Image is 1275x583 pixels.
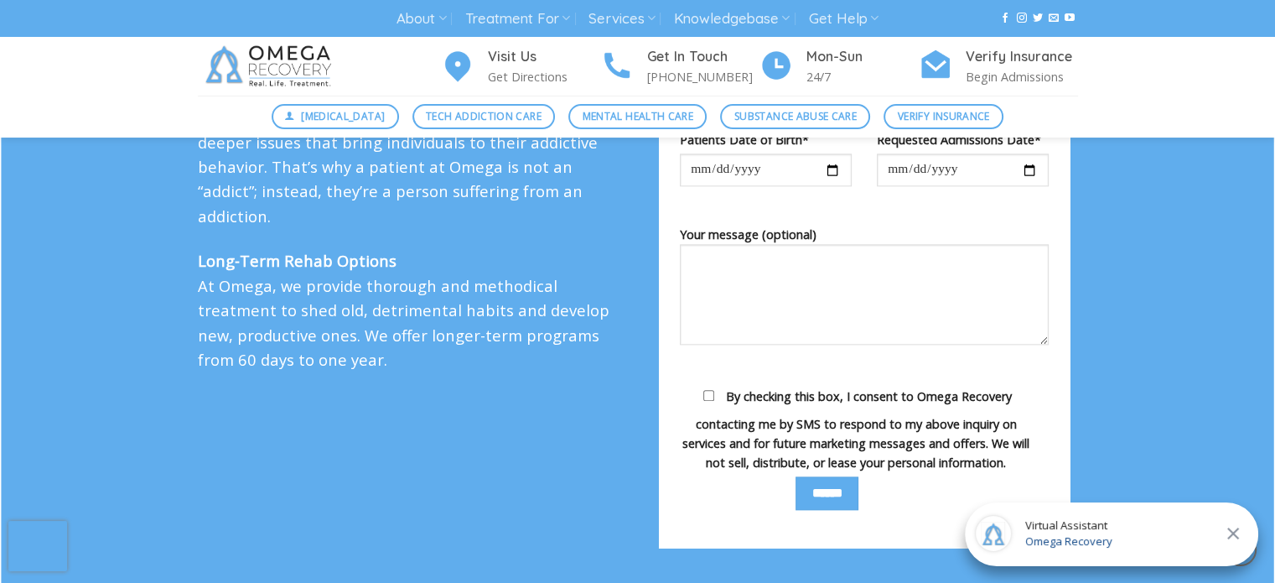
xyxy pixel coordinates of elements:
[966,67,1078,86] p: Begin Admissions
[647,46,759,68] h4: Get In Touch
[600,46,759,87] a: Get In Touch [PHONE_NUMBER]
[1016,13,1026,24] a: Follow on Instagram
[1049,13,1059,24] a: Send us an email
[488,67,600,86] p: Get Directions
[919,46,1078,87] a: Verify Insurance Begin Admissions
[703,390,714,401] input: By checking this box, I consent to Omega Recovery contacting me by SMS to respond to my above inq...
[488,46,600,68] h4: Visit Us
[1000,13,1010,24] a: Follow on Facebook
[898,108,990,124] span: Verify Insurance
[1033,13,1043,24] a: Follow on Twitter
[806,67,919,86] p: 24/7
[682,388,1029,471] span: By checking this box, I consent to Omega Recovery contacting me by SMS to respond to my above inq...
[198,37,345,96] img: Omega Recovery
[396,3,446,34] a: About
[966,46,1078,68] h4: Verify Insurance
[680,130,852,149] label: Patients Date of Birth*
[583,108,693,124] span: Mental Health Care
[647,67,759,86] p: [PHONE_NUMBER]
[884,104,1003,129] a: Verify Insurance
[301,108,385,124] span: [MEDICAL_DATA]
[806,46,919,68] h4: Mon-Sun
[877,130,1049,149] label: Requested Admissions Date*
[441,46,600,87] a: Visit Us Get Directions
[198,250,396,271] strong: Long-Term Rehab Options
[568,104,707,129] a: Mental Health Care
[588,3,655,34] a: Services
[465,3,570,34] a: Treatment For
[412,104,556,129] a: Tech Addiction Care
[198,248,625,372] p: At Omega, we provide thorough and methodical treatment to shed old, detrimental habits and develo...
[272,104,399,129] a: [MEDICAL_DATA]
[720,104,870,129] a: Substance Abuse Care
[734,108,857,124] span: Substance Abuse Care
[809,3,879,34] a: Get Help
[198,81,625,229] p: diagnosis treatment works to discover and treat the deeper issues that bring individuals to their...
[680,244,1049,345] textarea: Your message (optional)
[426,108,542,124] span: Tech Addiction Care
[680,225,1049,357] label: Your message (optional)
[1065,13,1075,24] a: Follow on YouTube
[674,3,790,34] a: Knowledgebase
